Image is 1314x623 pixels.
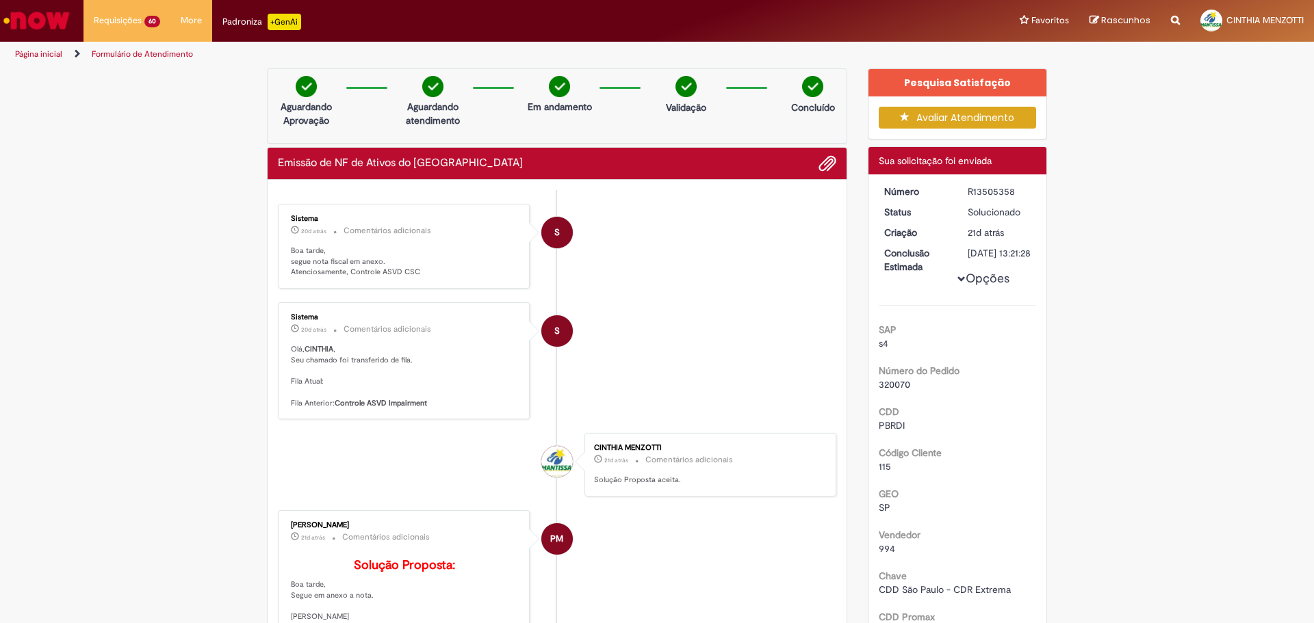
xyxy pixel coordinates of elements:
span: 994 [879,542,895,555]
span: 20d atrás [301,227,326,235]
button: Adicionar anexos [819,155,836,172]
time: 10/09/2025 03:22:53 [301,227,326,235]
span: PBRDI [879,419,905,432]
img: check-circle-green.png [802,76,823,97]
dt: Status [874,205,958,219]
img: ServiceNow [1,7,72,34]
p: Boa tarde, Segue em anexo a nota. [PERSON_NAME] [291,559,519,622]
small: Comentários adicionais [344,225,431,237]
b: Número do Pedido [879,364,959,377]
span: S [554,315,560,347]
b: SAP [879,323,897,336]
span: S [554,216,560,249]
div: [PERSON_NAME] [291,521,519,529]
span: 60 [144,16,160,27]
img: check-circle-green.png [296,76,317,97]
small: Comentários adicionais [342,531,430,543]
span: CINTHIA MENZOTTI [1226,14,1304,26]
span: More [181,14,202,27]
a: Formulário de Atendimento [92,49,193,59]
span: 320070 [879,378,910,390]
span: s4 [879,337,888,349]
p: Aguardando Aprovação [273,100,339,127]
div: CINTHIA MENZOTTI [541,446,573,477]
div: Pesquisa Satisfação [868,69,1047,96]
div: System [541,217,573,248]
div: [DATE] 13:21:28 [968,246,1031,260]
div: 09/09/2025 10:21:26 [968,226,1031,239]
dt: Número [874,185,958,198]
b: GEO [879,488,899,500]
img: check-circle-green.png [675,76,697,97]
div: R13505358 [968,185,1031,198]
img: check-circle-green.png [422,76,443,97]
span: PM [550,522,563,555]
span: Rascunhos [1101,14,1150,27]
span: 21d atrás [604,456,628,464]
b: CDD [879,406,899,418]
span: 21d atrás [968,226,1004,239]
div: Solucionado [968,205,1031,219]
ul: Trilhas de página [10,42,866,67]
small: Comentários adicionais [344,323,431,335]
span: 115 [879,460,891,473]
time: 09/09/2025 10:21:26 [968,226,1004,239]
time: 09/09/2025 15:25:35 [604,456,628,464]
b: CINTHIA [305,344,333,354]
p: Solução Proposta aceita. [594,475,822,486]
b: Controle ASVD Impairment [335,398,427,408]
p: Validação [666,101,706,114]
button: Avaliar Atendimento [879,107,1037,129]
div: Paola Machado [541,523,573,555]
p: Concluído [791,101,835,114]
p: +GenAi [268,14,301,30]
time: 09/09/2025 14:09:26 [301,533,325,542]
p: Em andamento [528,100,592,114]
span: Sua solicitação foi enviada [879,155,992,167]
dt: Conclusão Estimada [874,246,958,274]
img: check-circle-green.png [549,76,570,97]
b: CDD Promax [879,611,935,623]
b: Vendedor [879,529,920,541]
span: Requisições [94,14,142,27]
div: Sistema [291,313,519,321]
a: Rascunhos [1090,14,1150,27]
b: Código Cliente [879,447,942,459]
div: System [541,315,573,347]
span: 20d atrás [301,326,326,334]
div: Sistema [291,215,519,223]
span: 21d atrás [301,533,325,542]
time: 10/09/2025 03:22:13 [301,326,326,334]
p: Aguardando atendimento [400,100,466,127]
span: SP [879,501,890,514]
small: Comentários adicionais [645,454,733,466]
p: Olá, , Seu chamado foi transferido de fila. Fila Atual: Fila Anterior: [291,344,519,408]
p: Boa tarde, segue nota fiscal em anexo. Atenciosamente, Controle ASVD CSC [291,246,519,278]
span: CDD São Paulo - CDR Extrema [879,583,1011,596]
span: Favoritos [1031,14,1069,27]
dt: Criação [874,226,958,239]
b: Solução Proposta: [354,557,455,573]
div: CINTHIA MENZOTTI [594,444,822,452]
div: Padroniza [222,14,301,30]
b: Chave [879,570,907,582]
h2: Emissão de NF de Ativos do ASVD Histórico de tíquete [278,157,523,170]
a: Página inicial [15,49,62,59]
